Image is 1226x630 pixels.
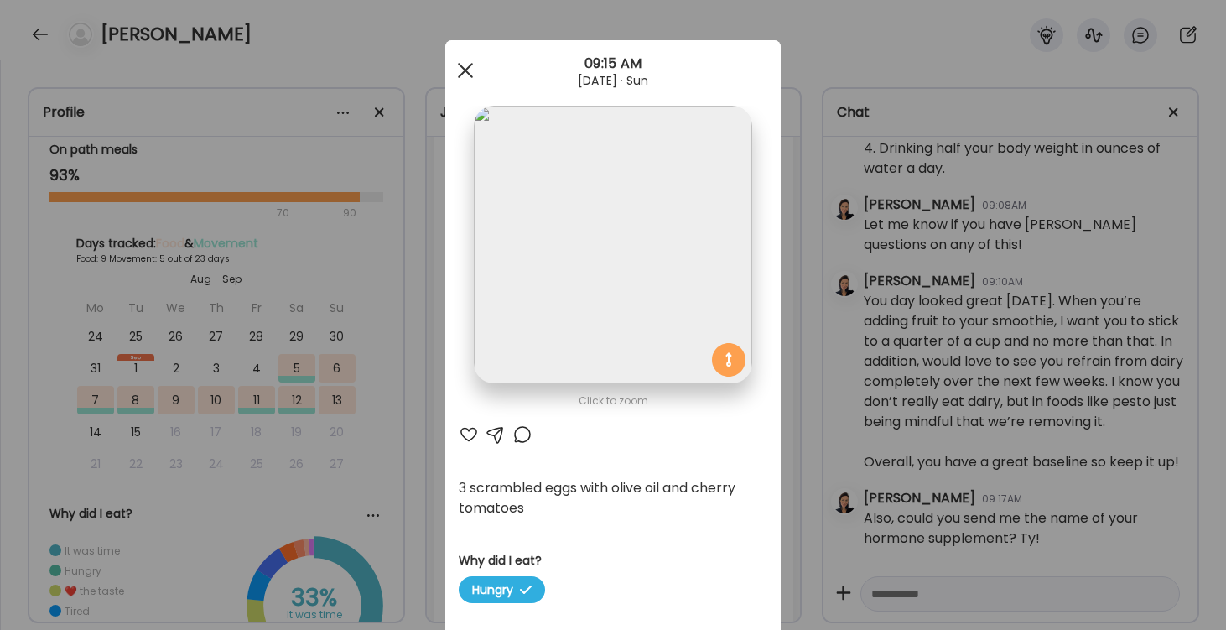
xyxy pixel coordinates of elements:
h3: Why did I eat? [459,552,767,570]
div: 09:15 AM [445,54,781,74]
div: 3 scrambled eggs with olive oil and cherry tomatoes [459,478,767,518]
div: Click to zoom [459,391,767,411]
img: images%2Fmls5gikZwJfCZifiAnIYr4gr8zN2%2FKt7TP5storQ5RQ0a7zEH%2FStoYdEFeEEvCQsk0AVV1_1080 [474,106,751,383]
span: Hungry [459,576,545,603]
div: [DATE] · Sun [445,74,781,87]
